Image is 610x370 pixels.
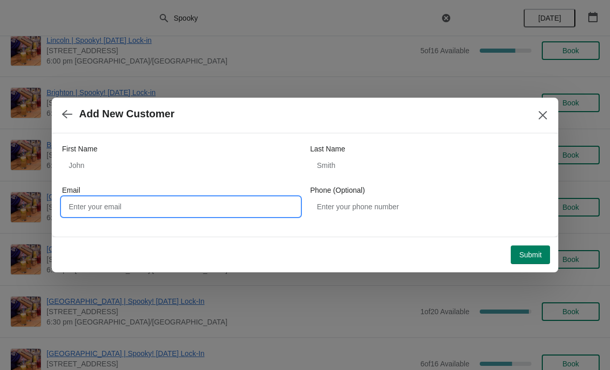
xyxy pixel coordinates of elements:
[533,106,552,125] button: Close
[511,245,550,264] button: Submit
[310,185,365,195] label: Phone (Optional)
[310,144,345,154] label: Last Name
[62,185,80,195] label: Email
[519,251,542,259] span: Submit
[310,197,548,216] input: Enter your phone number
[79,108,174,120] h2: Add New Customer
[62,156,300,175] input: John
[62,144,97,154] label: First Name
[310,156,548,175] input: Smith
[62,197,300,216] input: Enter your email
